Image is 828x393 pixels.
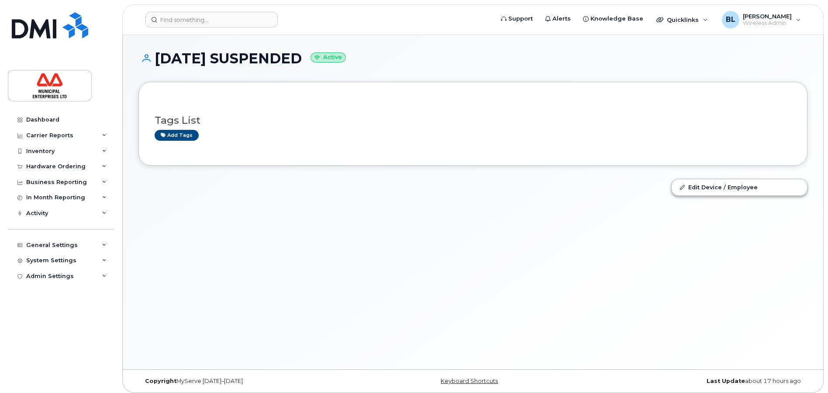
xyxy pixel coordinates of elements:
h1: [DATE] SUSPENDED [138,51,807,66]
h3: Tags List [155,115,791,126]
a: Add tags [155,130,199,141]
div: MyServe [DATE]–[DATE] [138,378,362,385]
a: Keyboard Shortcuts [441,378,498,384]
strong: Last Update [707,378,745,384]
strong: Copyright [145,378,176,384]
a: Edit Device / Employee [672,179,807,195]
div: about 17 hours ago [584,378,807,385]
small: Active [310,52,346,63]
